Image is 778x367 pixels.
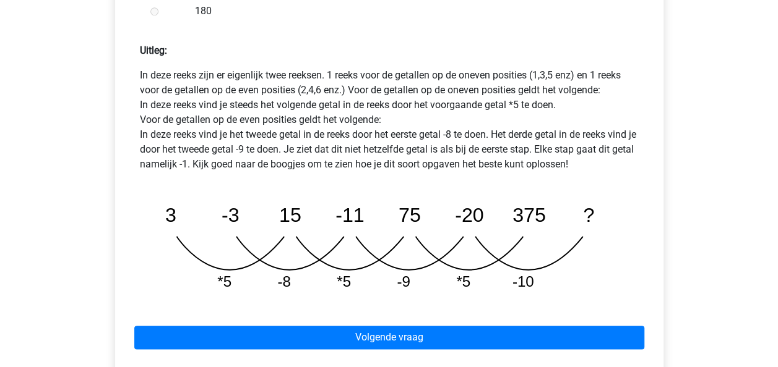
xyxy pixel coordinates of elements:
tspan: -8 [277,273,291,290]
a: Volgende vraag [134,326,644,349]
tspan: 3 [165,203,176,226]
strong: Uitleg: [140,44,167,56]
tspan: 75 [399,203,421,226]
label: 180 [195,4,623,19]
tspan: 15 [279,203,301,226]
tspan: -3 [222,203,240,226]
tspan: 375 [513,203,547,226]
tspan: -9 [397,273,411,290]
p: In deze reeks zijn er eigenlijk twee reeksen. 1 reeks voor de getallen op de oneven posities (1,3... [140,68,639,172]
tspan: -20 [456,203,485,226]
tspan: ? [584,203,595,226]
tspan: -11 [335,203,365,226]
tspan: -10 [513,273,535,290]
